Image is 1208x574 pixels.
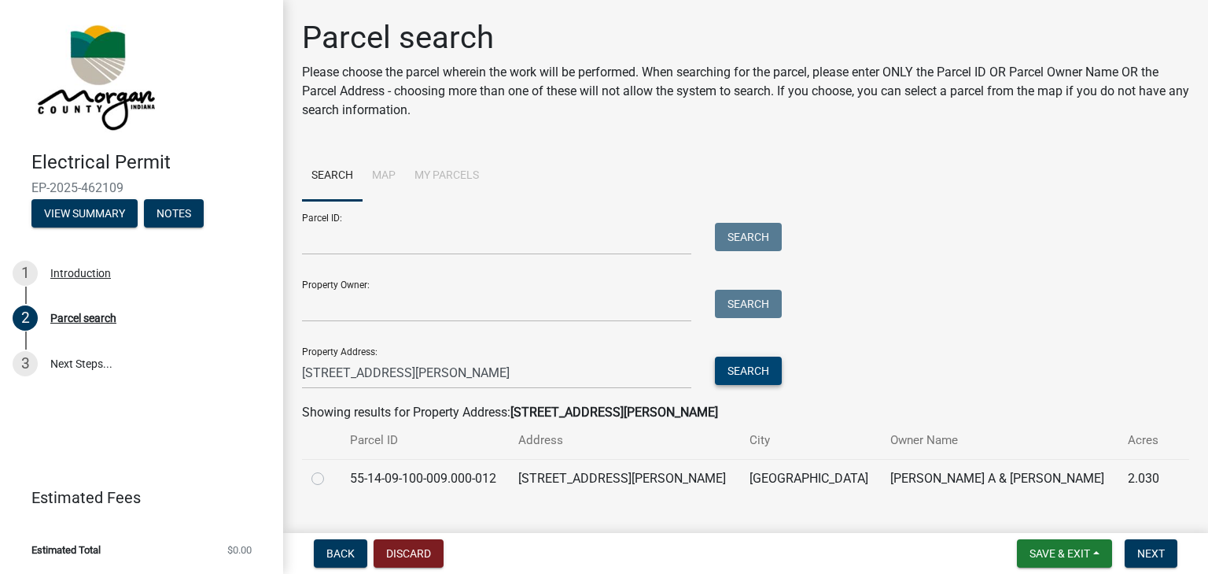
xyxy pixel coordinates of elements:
[341,459,509,498] td: 55-14-09-100-009.000-012
[50,268,111,279] div: Introduction
[314,539,367,568] button: Back
[881,422,1118,459] th: Owner Name
[1118,422,1169,459] th: Acres
[374,539,444,568] button: Discard
[881,459,1118,498] td: [PERSON_NAME] A & [PERSON_NAME]
[31,151,271,174] h4: Electrical Permit
[715,357,782,385] button: Search
[302,19,1189,57] h1: Parcel search
[1029,547,1090,560] span: Save & Exit
[31,180,252,195] span: EP-2025-462109
[144,208,204,220] wm-modal-confirm: Notes
[715,290,782,318] button: Search
[740,422,881,459] th: City
[341,422,509,459] th: Parcel ID
[1137,547,1165,560] span: Next
[144,199,204,228] button: Notes
[326,547,355,560] span: Back
[227,545,252,555] span: $0.00
[13,351,38,376] div: 3
[302,151,363,202] a: Search
[715,223,782,251] button: Search
[1017,539,1112,568] button: Save & Exit
[302,63,1189,120] p: Please choose the parcel wherein the work will be performed. When searching for the parcel, pleas...
[31,545,101,555] span: Estimated Total
[740,459,881,498] td: [GEOGRAPHIC_DATA]
[302,403,1189,422] div: Showing results for Property Address:
[510,405,718,420] strong: [STREET_ADDRESS][PERSON_NAME]
[13,261,38,286] div: 1
[509,459,740,498] td: [STREET_ADDRESS][PERSON_NAME]
[509,422,740,459] th: Address
[31,199,138,228] button: View Summary
[31,17,158,135] img: Morgan County, Indiana
[1118,459,1169,498] td: 2.030
[13,306,38,331] div: 2
[31,208,138,220] wm-modal-confirm: Summary
[13,482,258,513] a: Estimated Fees
[50,313,116,324] div: Parcel search
[1125,539,1177,568] button: Next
